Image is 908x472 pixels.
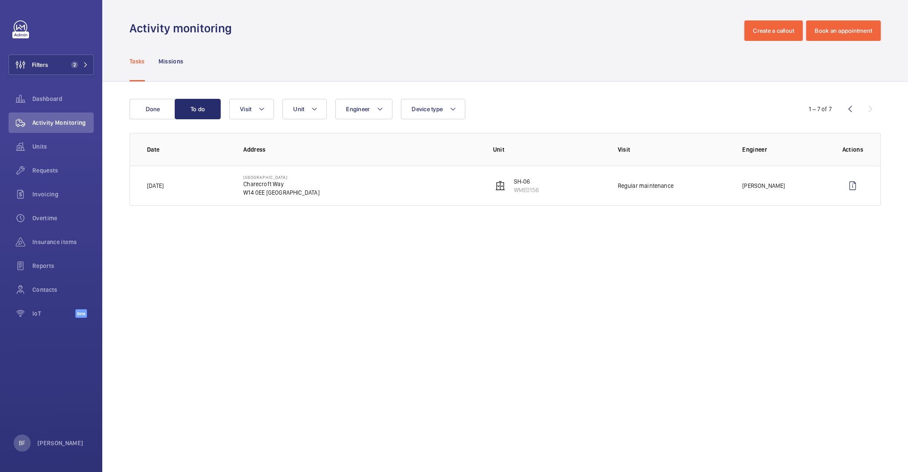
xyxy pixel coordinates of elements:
[32,285,94,294] span: Contacts
[742,181,785,190] p: [PERSON_NAME]
[159,57,184,66] p: Missions
[32,166,94,175] span: Requests
[19,439,25,447] p: BF
[346,106,370,112] span: Engineer
[335,99,392,119] button: Engineer
[243,145,479,154] p: Address
[32,95,94,103] span: Dashboard
[75,309,87,318] span: Beta
[240,106,251,112] span: Visit
[842,145,863,154] p: Actions
[147,181,164,190] p: [DATE]
[243,175,320,180] p: [GEOGRAPHIC_DATA]
[175,99,221,119] button: To do
[412,106,443,112] span: Device type
[32,190,94,199] span: Invoicing
[514,177,539,186] p: SH-06
[130,20,237,36] h1: Activity monitoring
[243,180,320,188] p: Charecroft Way
[71,61,78,68] span: 2
[229,99,274,119] button: Visit
[809,105,832,113] div: 1 – 7 of 7
[32,238,94,246] span: Insurance items
[618,181,674,190] p: Regular maintenance
[618,145,729,154] p: Visit
[130,99,176,119] button: Done
[9,55,94,75] button: Filters2
[495,181,505,191] img: elevator.svg
[742,145,828,154] p: Engineer
[32,142,94,151] span: Units
[32,309,75,318] span: IoT
[32,214,94,222] span: Overtime
[147,145,230,154] p: Date
[514,186,539,194] p: WME0156
[493,145,604,154] p: Unit
[744,20,803,41] button: Create a callout
[806,20,881,41] button: Book an appointment
[282,99,327,119] button: Unit
[32,118,94,127] span: Activity Monitoring
[401,99,465,119] button: Device type
[130,57,145,66] p: Tasks
[37,439,84,447] p: [PERSON_NAME]
[32,60,48,69] span: Filters
[243,188,320,197] p: W14 0EE [GEOGRAPHIC_DATA]
[32,262,94,270] span: Reports
[293,106,304,112] span: Unit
